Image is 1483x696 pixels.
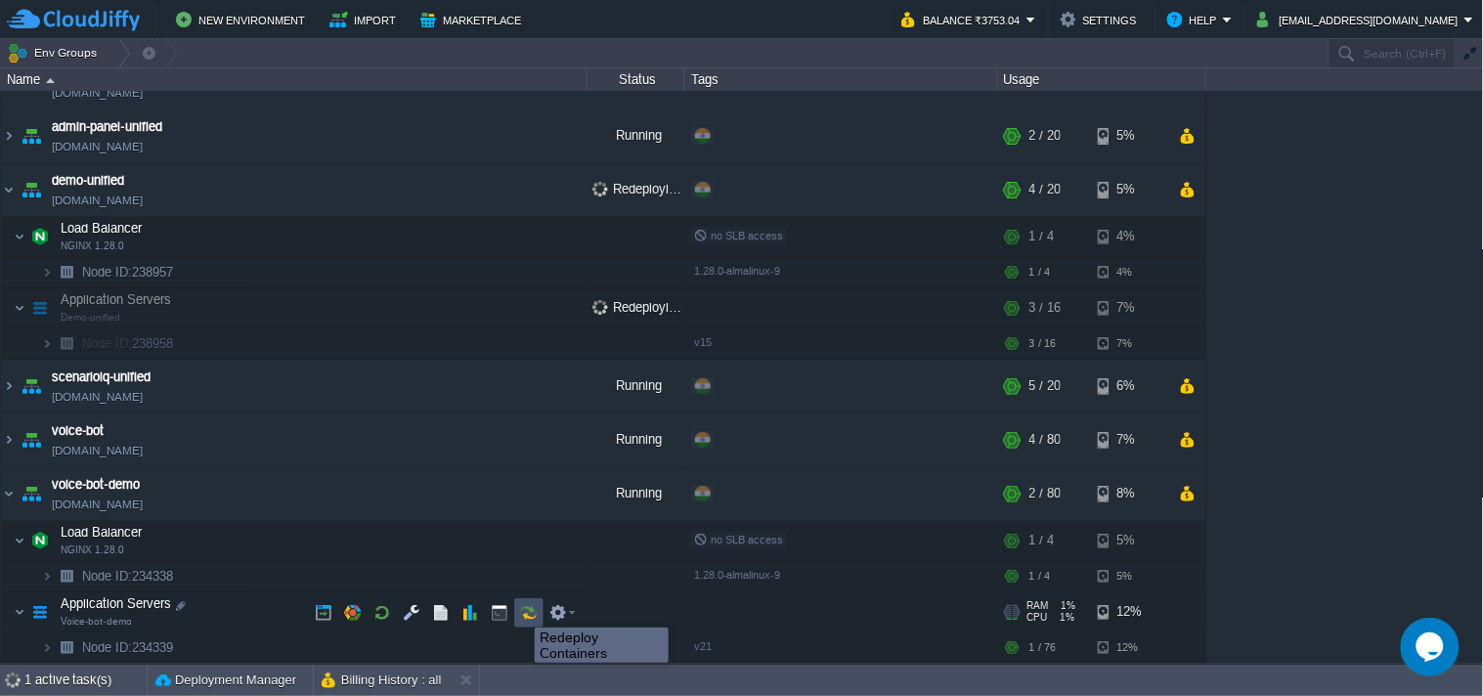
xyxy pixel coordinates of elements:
[18,109,45,162] img: AMDAwAAAACH5BAEAAAAALAAAAAABAAEAAAICRAEAOw==
[18,413,45,466] img: AMDAwAAAACH5BAEAAAAALAAAAAABAAEAAAICRAEAOw==
[589,68,684,91] div: Status
[52,137,143,156] a: [DOMAIN_NAME]
[1,360,17,413] img: AMDAwAAAACH5BAEAAAAALAAAAAABAAEAAAICRAEAOw==
[1029,163,1061,216] div: 4 / 20
[61,240,124,252] span: NGINX 1.28.0
[52,117,162,137] a: admin-panel-unified
[14,592,25,631] img: AMDAwAAAACH5BAEAAAAALAAAAAABAAEAAAICRAEAOw==
[420,8,527,31] button: Marketplace
[1,109,17,162] img: AMDAwAAAACH5BAEAAAAALAAAAAABAAEAAAICRAEAOw==
[1029,561,1050,591] div: 1 / 4
[61,544,124,556] span: NGINX 1.28.0
[52,495,143,514] a: [DOMAIN_NAME]
[999,68,1205,91] div: Usage
[1,413,17,466] img: AMDAwAAAACH5BAEAAAAALAAAAAABAAEAAAICRAEAOw==
[588,413,685,466] div: Running
[1056,612,1075,624] span: 1%
[24,665,147,696] div: 1 active task(s)
[1098,360,1161,413] div: 6%
[26,521,54,560] img: AMDAwAAAACH5BAEAAAAALAAAAAABAAEAAAICRAEAOw==
[61,616,132,628] span: Voice-bot-demo
[41,561,53,591] img: AMDAwAAAACH5BAEAAAAALAAAAAABAAEAAAICRAEAOw==
[694,336,712,348] span: v15
[1098,163,1161,216] div: 5%
[1029,109,1061,162] div: 2 / 20
[694,569,780,581] span: 1.28.0-almalinux-9
[176,8,311,31] button: New Environment
[82,569,132,584] span: Node ID:
[588,109,685,162] div: Running
[52,83,143,103] a: [DOMAIN_NAME]
[1029,328,1056,359] div: 3 / 16
[1027,600,1049,612] span: RAM
[80,335,176,352] a: Node ID:238958
[14,521,25,560] img: AMDAwAAAACH5BAEAAAAALAAAAAABAAEAAAICRAEAOw==
[14,288,25,327] img: AMDAwAAAACH5BAEAAAAALAAAAAABAAEAAAICRAEAOw==
[52,475,140,495] a: voice-bot-demo
[1,467,17,520] img: AMDAwAAAACH5BAEAAAAALAAAAAABAAEAAAICRAEAOw==
[59,595,174,612] span: Application Servers
[80,335,176,352] span: 238958
[686,68,997,91] div: Tags
[1098,521,1161,560] div: 5%
[52,421,104,441] a: voice-bot
[1061,8,1143,31] button: Settings
[18,163,45,216] img: AMDAwAAAACH5BAEAAAAALAAAAAABAAEAAAICRAEAOw==
[540,630,664,661] div: Redeploy Containers
[1029,257,1050,287] div: 1 / 4
[18,360,45,413] img: AMDAwAAAACH5BAEAAAAALAAAAAABAAEAAAICRAEAOw==
[82,336,132,351] span: Node ID:
[80,639,176,656] span: 234339
[1029,632,1056,663] div: 1 / 76
[52,368,151,387] a: scenarioiq-unified
[80,264,176,281] a: Node ID:238957
[1098,257,1161,287] div: 4%
[1257,8,1464,31] button: [EMAIL_ADDRESS][DOMAIN_NAME]
[592,182,694,196] span: Redeploying...
[41,328,53,359] img: AMDAwAAAACH5BAEAAAAALAAAAAABAAEAAAICRAEAOw==
[7,8,140,32] img: CloudJiffy
[53,632,80,663] img: AMDAwAAAACH5BAEAAAAALAAAAAABAAEAAAICRAEAOw==
[901,8,1026,31] button: Balance ₹3753.04
[1098,592,1161,631] div: 12%
[52,191,143,210] a: [DOMAIN_NAME]
[26,288,54,327] img: AMDAwAAAACH5BAEAAAAALAAAAAABAAEAAAICRAEAOw==
[41,257,53,287] img: AMDAwAAAACH5BAEAAAAALAAAAAABAAEAAAICRAEAOw==
[1029,360,1061,413] div: 5 / 20
[18,467,45,520] img: AMDAwAAAACH5BAEAAAAALAAAAAABAAEAAAICRAEAOw==
[59,525,145,540] a: Load BalancerNGINX 1.28.0
[53,561,80,591] img: AMDAwAAAACH5BAEAAAAALAAAAAABAAEAAAICRAEAOw==
[1029,288,1061,327] div: 3 / 16
[46,78,55,83] img: AMDAwAAAACH5BAEAAAAALAAAAAABAAEAAAICRAEAOw==
[59,221,145,236] a: Load BalancerNGINX 1.28.0
[80,568,176,585] a: Node ID:234338
[1098,288,1161,327] div: 7%
[80,568,176,585] span: 234338
[82,640,132,655] span: Node ID:
[80,264,176,281] span: 238957
[322,671,442,690] button: Billing History : all
[7,39,104,66] button: Env Groups
[59,291,174,308] span: Application Servers
[1027,612,1048,624] span: CPU
[1098,217,1161,256] div: 4%
[61,312,120,324] span: Demo-unified
[26,592,54,631] img: AMDAwAAAACH5BAEAAAAALAAAAAABAAEAAAICRAEAOw==
[52,171,124,191] a: demo-unified
[1098,328,1161,359] div: 7%
[592,300,694,315] span: Redeploying...
[1029,467,1061,520] div: 2 / 80
[588,467,685,520] div: Running
[694,230,783,241] span: no SLB access
[1057,600,1076,612] span: 1%
[1098,413,1161,466] div: 7%
[59,524,145,541] span: Load Balancer
[694,640,712,652] span: v21
[26,217,54,256] img: AMDAwAAAACH5BAEAAAAALAAAAAABAAEAAAICRAEAOw==
[1029,521,1054,560] div: 1 / 4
